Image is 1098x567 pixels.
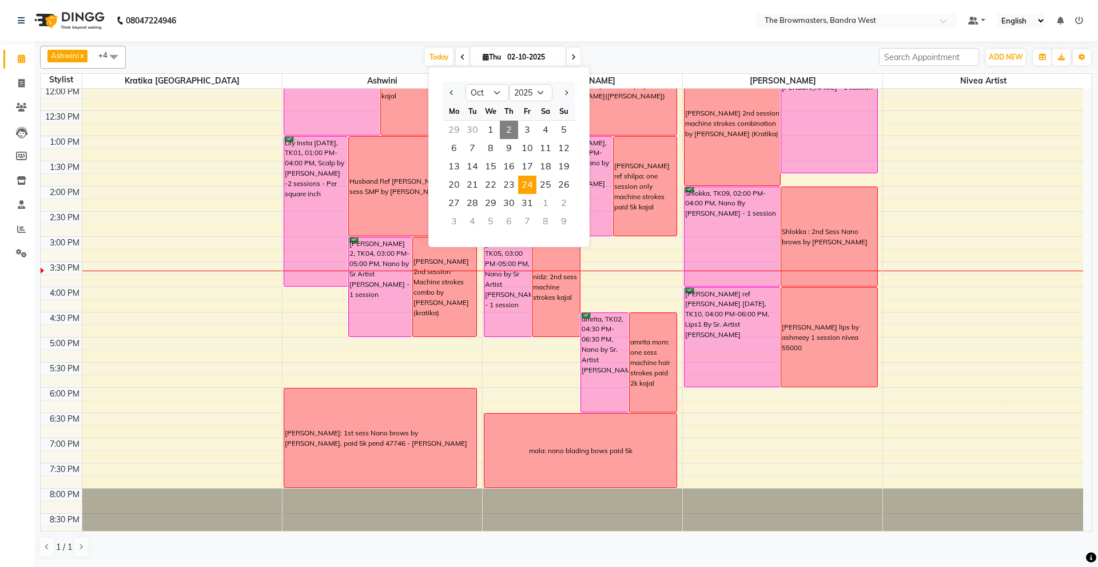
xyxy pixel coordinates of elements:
[536,102,555,120] div: Sa
[463,176,482,194] div: Tuesday, October 21, 2025
[782,322,876,353] div: [PERSON_NAME] lips by ashmeey 1 session nivea 55000
[482,139,500,157] div: Wednesday, October 8, 2025
[555,139,573,157] div: Sunday, October 12, 2025
[500,157,518,176] div: Thursday, October 16, 2025
[555,157,573,176] div: Sunday, October 19, 2025
[482,176,500,194] span: 22
[518,121,536,139] span: 3
[500,121,518,139] div: Thursday, October 2, 2025
[482,139,500,157] span: 8
[518,212,536,231] div: Friday, November 7, 2025
[82,74,282,88] span: Kratika [GEOGRAPHIC_DATA]
[683,74,882,88] span: [PERSON_NAME]
[555,176,573,194] span: 26
[536,121,555,139] span: 4
[500,102,518,120] div: Th
[29,5,108,37] img: logo
[463,194,482,212] span: 28
[98,50,116,60] span: +4
[536,212,555,231] div: Saturday, November 8, 2025
[536,121,555,139] div: Saturday, October 4, 2025
[500,194,518,212] span: 30
[445,176,463,194] div: Monday, October 20, 2025
[555,212,573,231] div: Sunday, November 9, 2025
[463,102,482,120] div: Tu
[555,176,573,194] div: Sunday, October 26, 2025
[47,262,82,274] div: 3:30 PM
[685,187,780,286] div: Shlokka, TK09, 02:00 PM-04:00 PM, Nano By [PERSON_NAME] - 1 session
[463,139,482,157] span: 7
[518,157,536,176] div: Friday, October 17, 2025
[518,176,536,194] span: 24
[47,237,82,249] div: 3:00 PM
[463,139,482,157] div: Tuesday, October 7, 2025
[518,139,536,157] div: Friday, October 10, 2025
[533,272,579,303] div: nidz: 2nd sess machine strokes kajal
[536,176,555,194] div: Saturday, October 25, 2025
[536,194,555,212] div: Saturday, November 1, 2025
[685,288,780,387] div: [PERSON_NAME] ref [PERSON_NAME] [DATE], TK10, 04:00 PM-06:00 PM, Lips1 By Sr. Artist [PERSON_NAME]
[500,157,518,176] span: 16
[445,121,463,139] div: Monday, September 29, 2025
[482,157,500,176] span: 15
[561,84,571,102] button: Next month
[555,194,573,212] div: Sunday, November 2, 2025
[482,157,500,176] div: Wednesday, October 15, 2025
[484,237,532,336] div: [PERSON_NAME], TK05, 03:00 PM-05:00 PM, Nano by Sr Artist [PERSON_NAME] - 1 session
[482,212,500,231] div: Wednesday, November 5, 2025
[463,157,482,176] div: Tuesday, October 14, 2025
[482,121,500,139] div: Wednesday, October 1, 2025
[56,541,72,553] span: 1 / 1
[463,176,482,194] span: 21
[47,287,82,299] div: 4:00 PM
[47,413,82,425] div: 6:30 PM
[986,49,1025,65] button: ADD NEW
[425,48,453,66] span: Today
[463,157,482,176] span: 14
[43,111,82,123] div: 12:30 PM
[630,337,677,388] div: amrita mom: one sess machine hair strokes paid 2k kajal
[518,139,536,157] span: 10
[500,139,518,157] span: 9
[500,121,518,139] span: 2
[879,48,979,66] input: Search Appointment
[482,121,500,139] span: 1
[482,176,500,194] div: Wednesday, October 22, 2025
[518,176,536,194] div: Friday, October 24, 2025
[463,194,482,212] div: Tuesday, October 28, 2025
[445,194,463,212] span: 27
[413,256,476,318] div: [PERSON_NAME] 2nd session Machine strokes combo by [PERSON_NAME](kratika)
[782,227,876,247] div: Shlokka : 2nd Sess Nano brows by [PERSON_NAME]
[555,121,573,139] span: 5
[445,102,463,120] div: Mo
[685,108,779,139] div: [PERSON_NAME] 2nd session machine strokes combination by [PERSON_NAME] (Kratika)
[555,157,573,176] span: 19
[536,139,555,157] span: 11
[79,51,84,60] a: x
[47,161,82,173] div: 1:30 PM
[504,49,561,66] input: 2025-10-02
[283,74,482,88] span: Ashwini
[445,194,463,212] div: Monday, October 27, 2025
[47,212,82,224] div: 2:30 PM
[555,102,573,120] div: Su
[349,176,476,197] div: Husband Ref [PERSON_NAME]: 2nd sess SMP by [PERSON_NAME]
[555,121,573,139] div: Sunday, October 5, 2025
[500,176,518,194] div: Thursday, October 23, 2025
[482,102,500,120] div: We
[581,313,628,412] div: amrita, TK02, 04:30 PM-06:30 PM, Nano by Sr. Artist [PERSON_NAME]
[536,139,555,157] div: Saturday, October 11, 2025
[536,157,555,176] span: 18
[518,102,536,120] div: Fr
[500,176,518,194] span: 23
[518,157,536,176] span: 17
[445,176,463,194] span: 20
[482,194,500,212] span: 29
[41,74,82,86] div: Stylist
[466,84,509,101] select: Select month
[47,338,82,350] div: 5:00 PM
[126,5,176,37] b: 08047224946
[989,53,1023,61] span: ADD NEW
[445,157,463,176] span: 13
[529,446,632,456] div: mala: nano blading bows paid 5k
